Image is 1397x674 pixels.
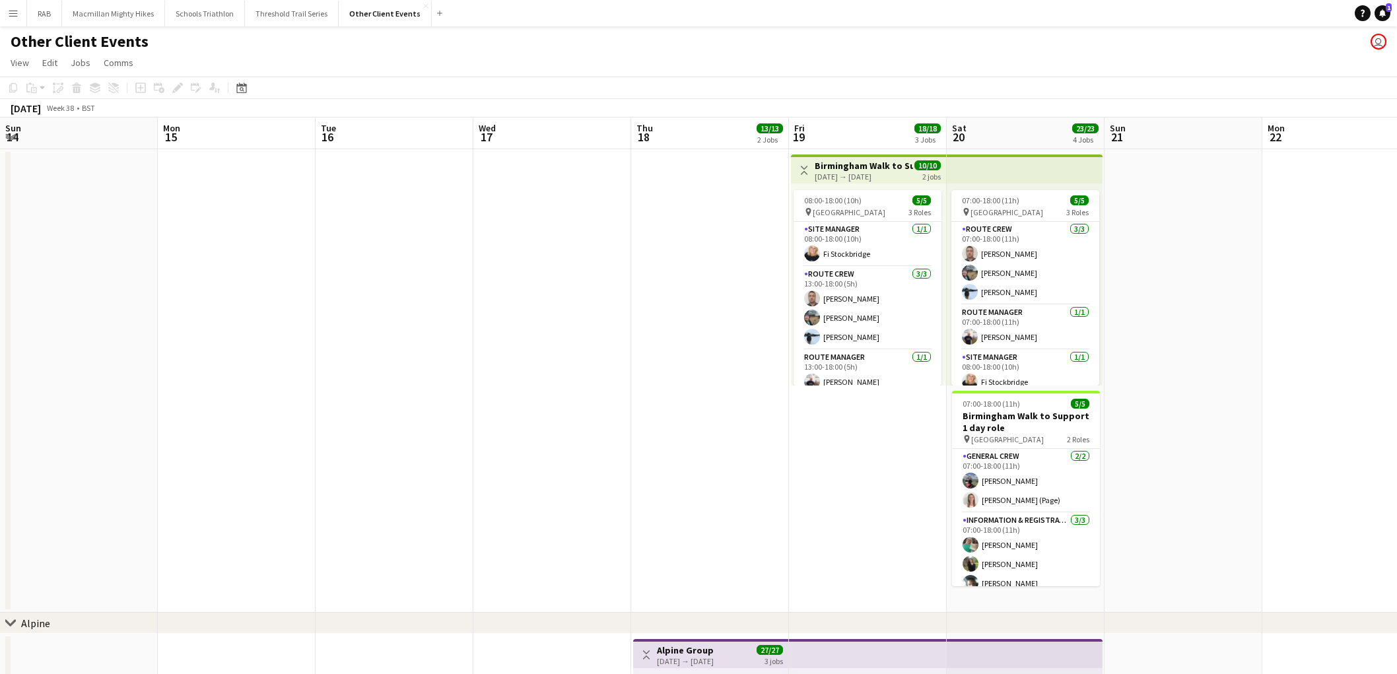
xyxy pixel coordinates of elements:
[951,305,1099,350] app-card-role: Route Manager1/107:00-18:00 (11h)[PERSON_NAME]
[765,655,783,666] div: 3 jobs
[915,135,940,145] div: 3 Jobs
[952,449,1100,513] app-card-role: General Crew2/207:00-18:00 (11h)[PERSON_NAME][PERSON_NAME] (Page)
[1268,122,1285,134] span: Mon
[757,123,783,133] span: 13/13
[971,434,1044,444] span: [GEOGRAPHIC_DATA]
[794,122,805,134] span: Fri
[339,1,432,26] button: Other Client Events
[98,54,139,71] a: Comms
[636,122,653,134] span: Thu
[971,207,1043,217] span: [GEOGRAPHIC_DATA]
[27,1,62,26] button: RAB
[794,190,941,386] app-job-card: 08:00-18:00 (10h)5/5 [GEOGRAPHIC_DATA]3 RolesSite Manager1/108:00-18:00 (10h)Fi StockbridgeRoute ...
[321,122,336,134] span: Tue
[62,1,165,26] button: Macmillan Mighty Hikes
[963,399,1020,409] span: 07:00-18:00 (11h)
[794,350,941,395] app-card-role: Route Manager1/113:00-18:00 (5h)[PERSON_NAME]
[908,207,931,217] span: 3 Roles
[1266,129,1285,145] span: 22
[1070,195,1089,205] span: 5/5
[42,57,57,69] span: Edit
[657,656,714,666] div: [DATE] → [DATE]
[813,207,885,217] span: [GEOGRAPHIC_DATA]
[1071,399,1089,409] span: 5/5
[1110,122,1126,134] span: Sun
[71,57,90,69] span: Jobs
[634,129,653,145] span: 18
[757,645,783,655] span: 27/27
[161,129,180,145] span: 15
[1386,3,1392,12] span: 1
[479,122,496,134] span: Wed
[82,103,95,113] div: BST
[952,391,1100,586] app-job-card: 07:00-18:00 (11h)5/5Birmingham Walk to Support 1 day role [GEOGRAPHIC_DATA]2 RolesGeneral Crew2/2...
[44,103,77,113] span: Week 38
[1375,5,1390,21] a: 1
[657,644,714,656] h3: Alpine Group
[951,350,1099,395] app-card-role: Site Manager1/108:00-18:00 (10h)Fi Stockbridge
[815,172,913,182] div: [DATE] → [DATE]
[804,195,862,205] span: 08:00-18:00 (10h)
[950,129,967,145] span: 20
[11,102,41,115] div: [DATE]
[1067,434,1089,444] span: 2 Roles
[952,410,1100,434] h3: Birmingham Walk to Support 1 day role
[319,129,336,145] span: 16
[104,57,133,69] span: Comms
[1073,135,1098,145] div: 4 Jobs
[37,54,63,71] a: Edit
[11,32,149,51] h1: Other Client Events
[5,54,34,71] a: View
[794,222,941,267] app-card-role: Site Manager1/108:00-18:00 (10h)Fi Stockbridge
[792,129,805,145] span: 19
[952,122,967,134] span: Sat
[951,222,1099,305] app-card-role: Route Crew3/307:00-18:00 (11h)[PERSON_NAME][PERSON_NAME][PERSON_NAME]
[914,160,941,170] span: 10/10
[952,513,1100,596] app-card-role: Information & registration crew3/307:00-18:00 (11h)[PERSON_NAME][PERSON_NAME][PERSON_NAME]
[794,267,941,350] app-card-role: Route Crew3/313:00-18:00 (5h)[PERSON_NAME][PERSON_NAME][PERSON_NAME]
[1066,207,1089,217] span: 3 Roles
[165,1,245,26] button: Schools Triathlon
[951,190,1099,386] app-job-card: 07:00-18:00 (11h)5/5 [GEOGRAPHIC_DATA]3 RolesRoute Crew3/307:00-18:00 (11h)[PERSON_NAME][PERSON_N...
[1072,123,1099,133] span: 23/23
[21,617,50,630] div: Alpine
[815,160,913,172] h3: Birmingham Walk to Support 2 day role
[922,170,941,182] div: 2 jobs
[757,135,782,145] div: 2 Jobs
[962,195,1019,205] span: 07:00-18:00 (11h)
[163,122,180,134] span: Mon
[1108,129,1126,145] span: 21
[914,123,941,133] span: 18/18
[11,57,29,69] span: View
[3,129,21,145] span: 14
[912,195,931,205] span: 5/5
[245,1,339,26] button: Threshold Trail Series
[477,129,496,145] span: 17
[65,54,96,71] a: Jobs
[5,122,21,134] span: Sun
[1371,34,1386,50] app-user-avatar: Liz Sutton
